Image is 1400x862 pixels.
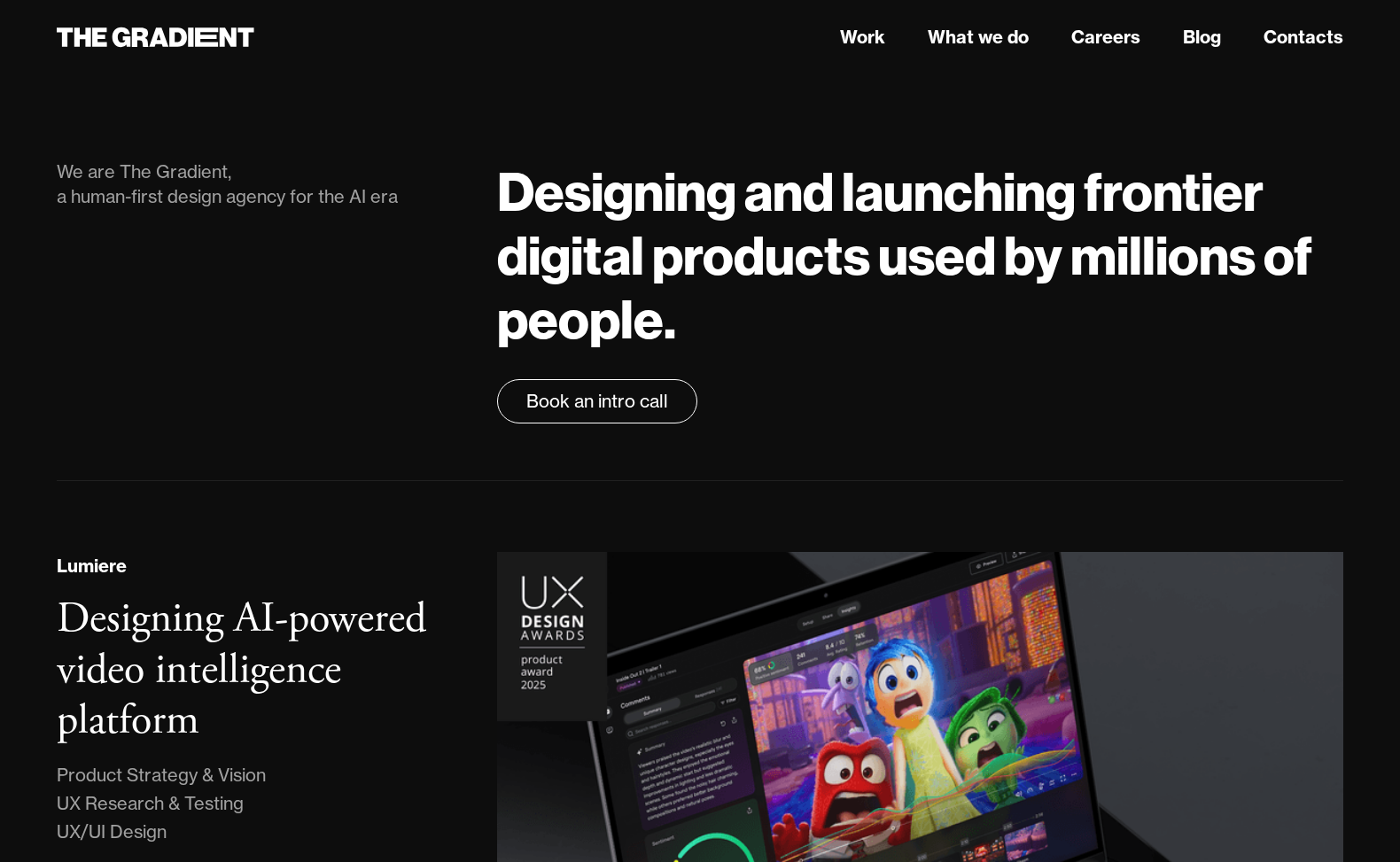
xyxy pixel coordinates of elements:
[497,379,697,423] a: Book an intro call
[1264,24,1343,50] a: Contacts
[57,159,462,209] div: We are The Gradient, a human-first design agency for the AI era
[57,592,426,748] h3: Designing AI-powered video intelligence platform
[840,24,885,50] a: Work
[57,553,127,579] div: Lumiere
[928,24,1029,50] a: What we do
[1183,24,1221,50] a: Blog
[57,761,266,846] div: Product Strategy & Vision UX Research & Testing UX/UI Design
[1071,24,1140,50] a: Careers
[497,159,1343,351] h1: Designing and launching frontier digital products used by millions of people.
